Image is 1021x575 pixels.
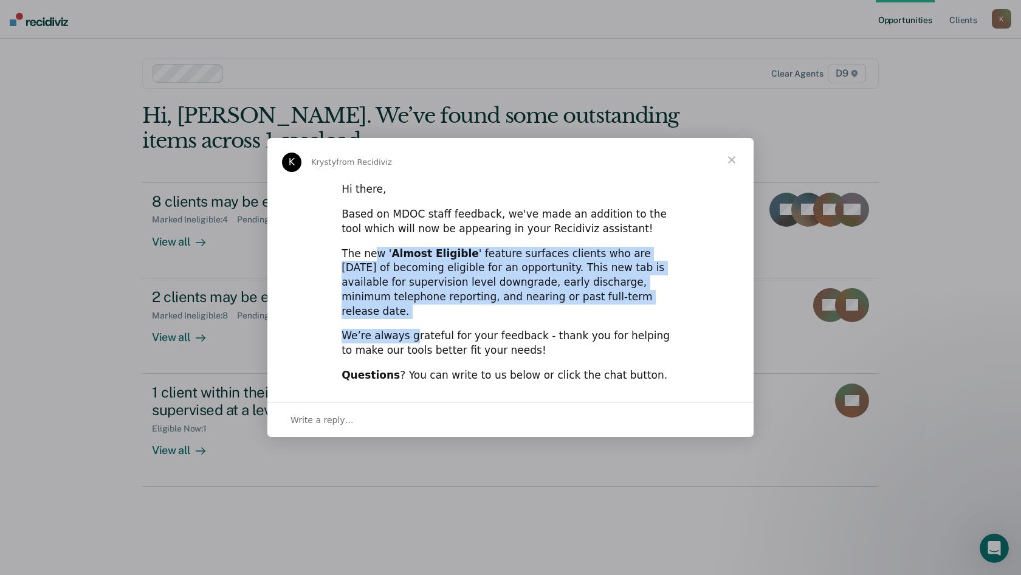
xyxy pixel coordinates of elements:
[342,182,679,197] div: Hi there,
[342,207,679,236] div: Based on MDOC staff feedback, we've made an addition to the tool which will now be appearing in y...
[342,368,679,383] div: ? You can write to us below or click the chat button.
[290,412,354,428] span: Write a reply…
[342,329,679,358] div: We’re always grateful for your feedback - thank you for helping to make our tools better fit your...
[311,157,336,167] span: Krysty
[342,369,400,381] b: Questions
[336,157,392,167] span: from Recidiviz
[342,247,679,319] div: The new ' ' feature surfaces clients who are [DATE] of becoming eligible for an opportunity. This...
[267,402,754,437] div: Open conversation and reply
[282,153,301,172] div: Profile image for Krysty
[710,138,754,182] span: Close
[391,247,478,260] b: Almost Eligible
